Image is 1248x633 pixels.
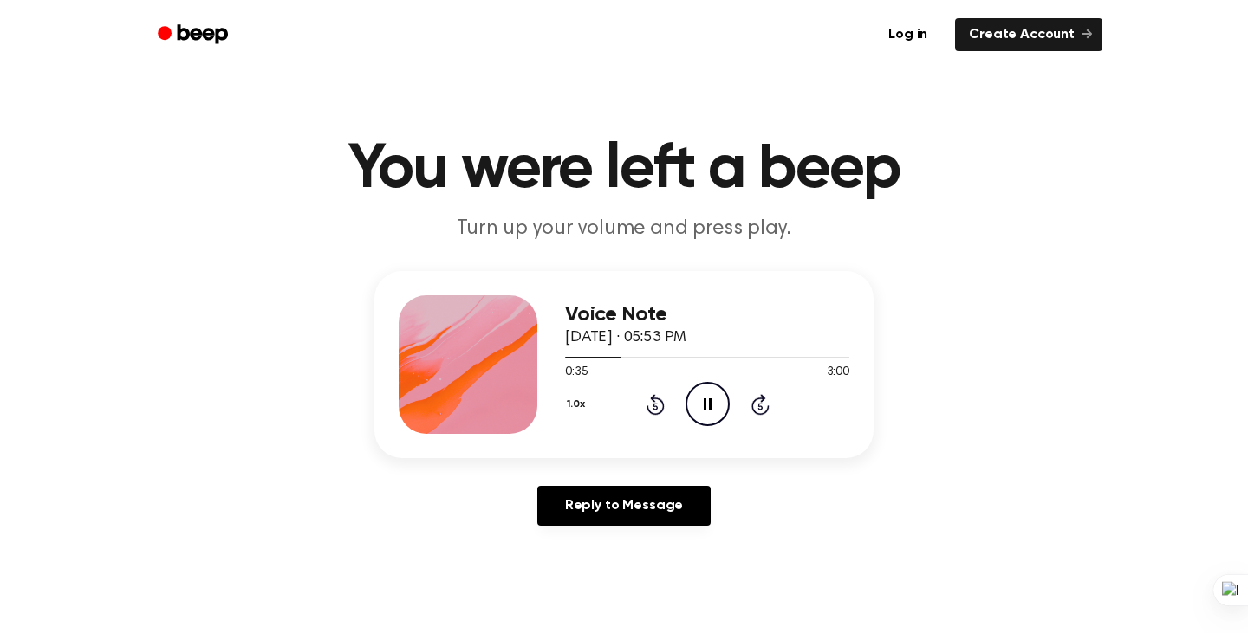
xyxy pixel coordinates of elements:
[565,330,686,346] span: [DATE] · 05:53 PM
[537,486,711,526] a: Reply to Message
[565,390,591,419] button: 1.0x
[565,364,588,382] span: 0:35
[955,18,1102,51] a: Create Account
[180,139,1068,201] h1: You were left a beep
[565,303,849,326] h3: Voice Note
[827,364,849,382] span: 3:00
[146,18,244,52] a: Beep
[871,15,945,55] a: Log in
[291,215,957,243] p: Turn up your volume and press play.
